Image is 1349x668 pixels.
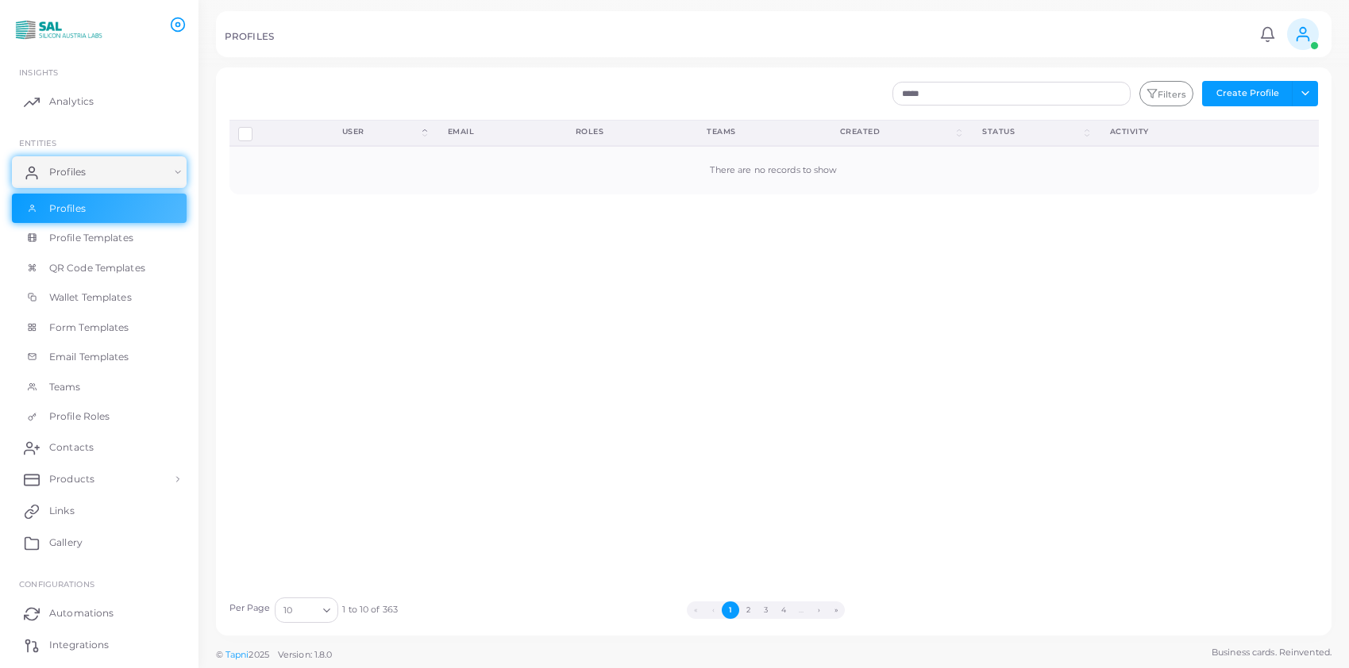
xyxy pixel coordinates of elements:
[49,409,110,424] span: Profile Roles
[739,601,757,619] button: Go to page 2
[722,601,739,619] button: Go to page 1
[398,601,1135,619] ul: Pagination
[12,223,187,253] a: Profile Templates
[12,86,187,117] a: Analytics
[49,165,86,179] span: Profiles
[12,313,187,343] a: Form Templates
[49,440,94,455] span: Contacts
[49,504,75,518] span: Links
[225,649,249,660] a: Tapni
[12,342,187,372] a: Email Templates
[12,282,187,313] a: Wallet Templates
[757,601,774,619] button: Go to page 3
[249,648,268,662] span: 2025
[342,604,398,616] span: 1 to 10 of 363
[12,527,187,559] a: Gallery
[1212,646,1332,659] span: Business cards. Reinvented.
[49,290,132,305] span: Wallet Templates
[275,597,338,623] div: Search for option
[229,602,271,615] label: Per Page
[49,350,129,364] span: Email Templates
[14,15,102,44] img: logo
[1110,126,1228,137] div: activity
[12,432,187,463] a: Contacts
[49,94,94,109] span: Analytics
[238,164,1310,177] div: There are no records to show
[12,401,187,432] a: Profile Roles
[283,602,292,619] span: 10
[12,495,187,527] a: Links
[12,463,187,495] a: Products
[49,638,109,652] span: Integrations
[1139,81,1193,106] button: Filters
[12,253,187,283] a: QR Code Templates
[278,649,333,660] span: Version: 1.8.0
[49,202,86,216] span: Profiles
[12,156,187,188] a: Profiles
[342,126,419,137] div: User
[49,380,81,394] span: Teams
[49,261,145,275] span: QR Code Templates
[49,231,133,245] span: Profile Templates
[49,536,83,550] span: Gallery
[840,126,954,137] div: Created
[19,138,56,148] span: ENTITIES
[49,606,114,620] span: Automations
[827,601,845,619] button: Go to last page
[12,372,187,402] a: Teams
[12,629,187,661] a: Integrations
[19,67,58,77] span: INSIGHTS
[19,579,94,589] span: Configurations
[448,126,541,137] div: Email
[49,472,94,486] span: Products
[229,120,325,146] th: Row-selection
[12,194,187,224] a: Profiles
[576,126,672,137] div: Roles
[216,648,332,662] span: ©
[49,321,129,335] span: Form Templates
[774,601,792,619] button: Go to page 4
[294,601,317,619] input: Search for option
[1246,120,1319,146] th: Action
[1202,81,1293,106] button: Create Profile
[225,31,274,42] h5: PROFILES
[982,126,1081,137] div: Status
[12,597,187,629] a: Automations
[707,126,804,137] div: Teams
[810,601,827,619] button: Go to next page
